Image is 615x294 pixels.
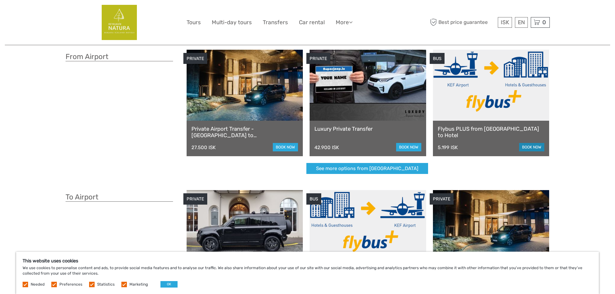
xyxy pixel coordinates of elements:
[438,126,545,139] a: Flybus PLUS from [GEOGRAPHIC_DATA] to Hotel
[9,11,73,16] p: We're away right now. Please check back later!
[160,281,178,288] button: OK
[515,17,528,28] div: EN
[541,19,547,25] span: 0
[102,5,137,40] img: 482-1bf5d8f3-512b-4935-a865-5f6be7888fe7_logo_big.png
[212,18,252,27] a: Multi-day tours
[59,282,82,287] label: Preferences
[306,163,428,174] a: See more options from [GEOGRAPHIC_DATA]
[97,282,115,287] label: Statistics
[16,252,599,294] div: We use cookies to personalise content and ads, to provide social media features and to analyse ou...
[183,53,207,64] div: PRIVATE
[396,143,421,151] a: book now
[183,193,207,205] div: PRIVATE
[23,258,592,264] h5: This website uses cookies
[336,18,353,27] a: More
[191,145,216,150] div: 27.500 ISK
[519,143,544,151] a: book now
[438,145,458,150] div: 5.199 ISK
[299,18,325,27] a: Car rental
[191,126,298,139] a: Private Airport Transfer - [GEOGRAPHIC_DATA] to [GEOGRAPHIC_DATA]
[430,193,454,205] div: PRIVATE
[306,193,321,205] div: BUS
[31,282,45,287] label: Needed
[501,19,509,25] span: ISK
[430,53,445,64] div: BUS
[66,193,173,202] h3: To Airport
[306,53,330,64] div: PRIVATE
[429,17,496,28] span: Best price guarantee
[263,18,288,27] a: Transfers
[66,52,173,61] h3: From Airport
[314,145,339,150] div: 42.900 ISK
[273,143,298,151] a: book now
[314,126,421,132] a: Luxury Private Transfer
[129,282,148,287] label: Marketing
[187,18,201,27] a: Tours
[74,10,82,18] button: Open LiveChat chat widget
